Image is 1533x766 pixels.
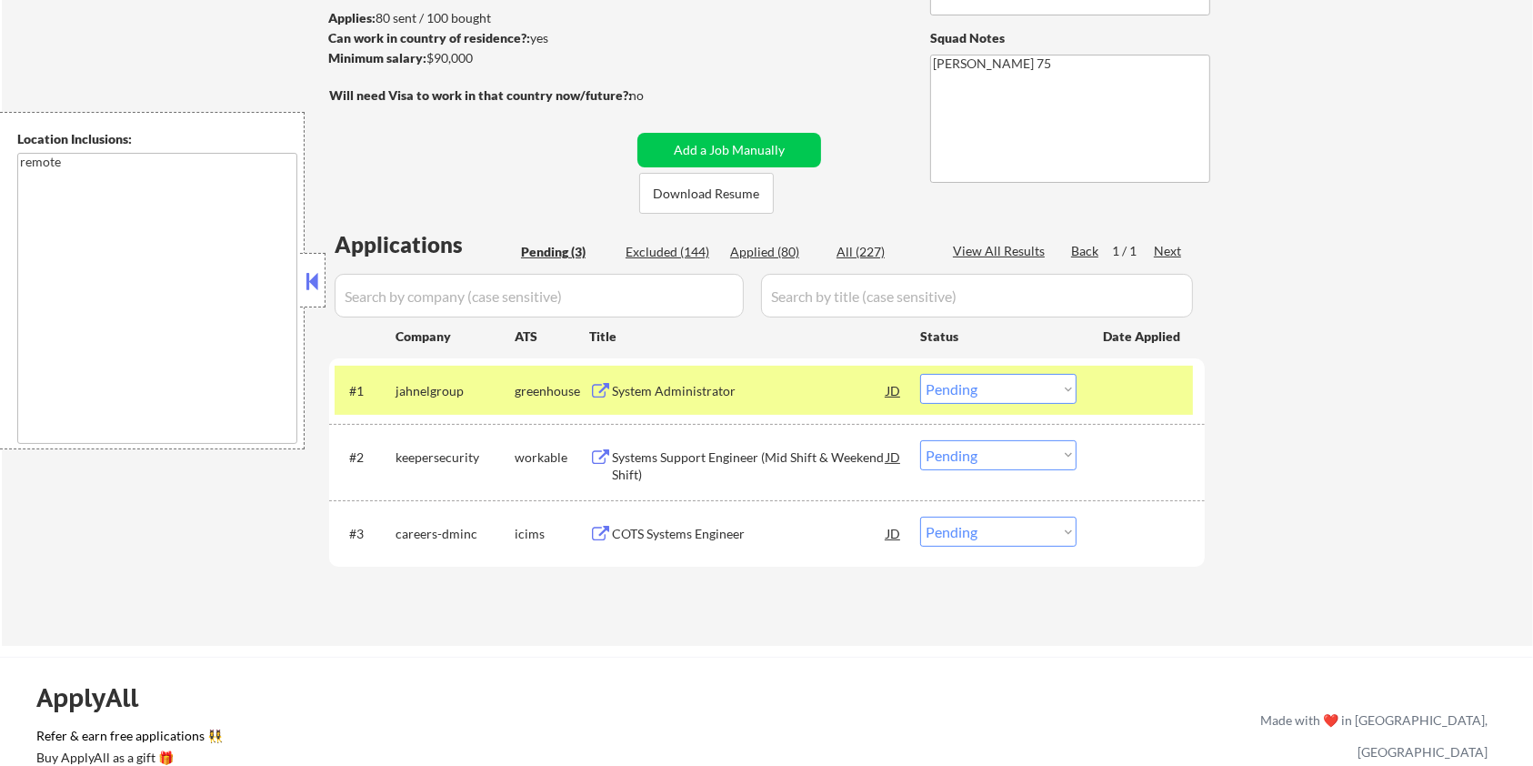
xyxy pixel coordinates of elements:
[17,130,297,148] div: Location Inclusions:
[626,243,716,261] div: Excluded (144)
[885,374,903,407] div: JD
[1103,328,1183,346] div: Date Applied
[612,382,887,400] div: System Administrator
[612,449,887,484] div: Systems Support Engineer (Mid Shift & Weekend Shift)
[612,525,887,543] div: COTS Systems Engineer
[521,243,612,261] div: Pending (3)
[396,449,515,467] div: keepersecurity
[837,243,927,261] div: All (227)
[589,328,903,346] div: Title
[36,751,218,764] div: Buy ApplyAll as a gift 🎁
[930,29,1210,47] div: Squad Notes
[396,382,515,400] div: jahnelgroup
[885,517,903,549] div: JD
[629,86,681,105] div: no
[515,525,589,543] div: icims
[328,50,426,66] strong: Minimum salary:
[885,440,903,473] div: JD
[515,328,589,346] div: ATS
[920,319,1077,352] div: Status
[396,525,515,543] div: careers-dminc
[1112,242,1154,260] div: 1 / 1
[349,525,381,543] div: #3
[515,382,589,400] div: greenhouse
[36,682,159,713] div: ApplyAll
[328,30,530,45] strong: Can work in country of residence?:
[396,328,515,346] div: Company
[329,87,632,103] strong: Will need Visa to work in that country now/future?:
[761,274,1193,317] input: Search by title (case sensitive)
[349,449,381,467] div: #2
[515,449,589,467] div: workable
[639,173,774,214] button: Download Resume
[328,29,626,47] div: yes
[349,382,381,400] div: #1
[1154,242,1183,260] div: Next
[328,9,631,27] div: 80 sent / 100 bought
[36,730,880,749] a: Refer & earn free applications 👯‍♀️
[730,243,821,261] div: Applied (80)
[637,133,821,167] button: Add a Job Manually
[1071,242,1100,260] div: Back
[335,234,515,256] div: Applications
[328,10,376,25] strong: Applies:
[953,242,1050,260] div: View All Results
[328,49,631,67] div: $90,000
[335,274,744,317] input: Search by company (case sensitive)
